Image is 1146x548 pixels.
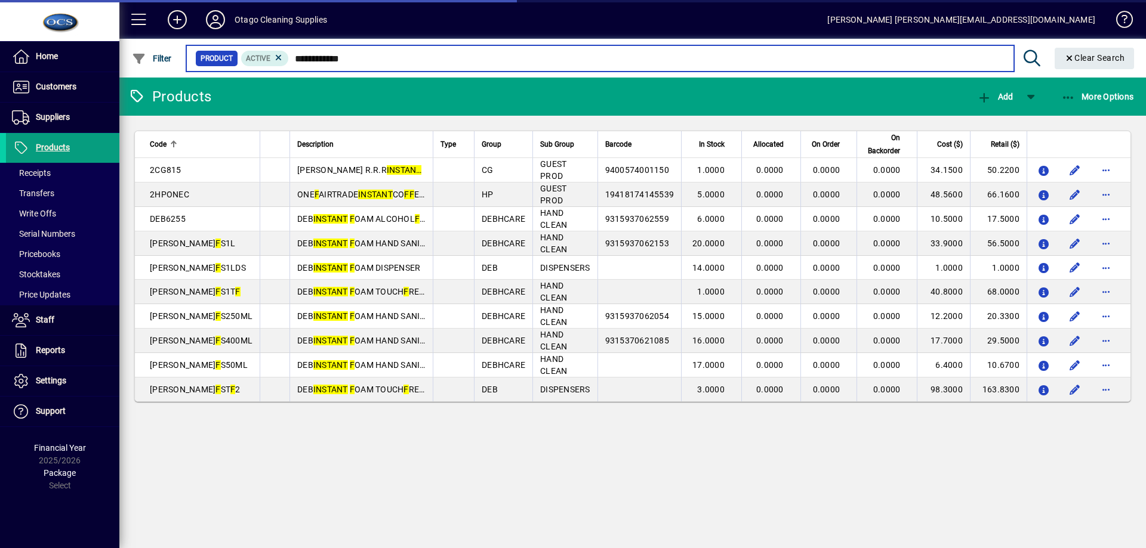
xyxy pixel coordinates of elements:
[813,385,840,394] span: 0.0000
[403,287,408,296] em: F
[150,239,235,248] span: [PERSON_NAME] S1L
[970,182,1027,207] td: 66.1600
[1065,209,1085,228] button: Edit
[12,270,60,279] span: Stocktakes
[44,468,76,478] span: Package
[808,138,851,151] div: On Order
[917,182,970,207] td: 48.5600
[403,385,408,394] em: F
[873,263,901,273] span: 0.0000
[6,244,119,264] a: Pricebooks
[827,10,1095,29] div: [PERSON_NAME] [PERSON_NAME][EMAIL_ADDRESS][DOMAIN_NAME]
[756,385,784,394] span: 0.0000
[150,385,241,394] span: [PERSON_NAME] ST 2
[6,397,119,426] a: Support
[297,214,479,224] span: DEB OAM ALCOHOL REE SANITISER
[813,190,840,199] span: 0.0000
[315,190,319,199] em: F
[1055,48,1135,69] button: Clear
[937,138,963,151] span: Cost ($)
[482,138,501,151] span: Group
[297,360,443,370] span: DEB OAM HAND SANITISER
[297,311,443,321] span: DEB OAM HAND SANITISER
[482,138,525,151] div: Group
[150,287,241,296] span: [PERSON_NAME] S1T
[230,385,235,394] em: F
[917,207,970,231] td: 10.5000
[482,385,498,394] span: DEB
[297,190,463,199] span: ONE AIRTRADE CO EE SACHETS
[970,280,1027,304] td: 68.0000
[540,281,567,302] span: HAND CLEAN
[1065,355,1085,374] button: Edit
[6,264,119,284] a: Stocktakes
[313,385,348,394] em: INSTANT
[917,353,970,377] td: 6.4000
[873,239,901,248] span: 0.0000
[350,311,355,321] em: F
[970,158,1027,182] td: 50.2200
[129,48,175,69] button: Filter
[756,360,784,370] span: 0.0000
[605,214,669,224] span: 9315937062559
[692,263,725,273] span: 14.0000
[215,311,220,321] em: F
[917,304,970,329] td: 12.2000
[970,377,1027,401] td: 163.8300
[1065,380,1085,399] button: Edit
[917,329,970,353] td: 17.7000
[6,224,119,244] a: Serial Numbers
[246,54,270,63] span: Active
[313,336,348,345] em: INSTANT
[482,287,525,296] span: DEBHCARE
[917,231,970,256] td: 33.9000
[813,214,840,224] span: 0.0000
[12,249,60,259] span: Pricebooks
[36,82,76,91] span: Customers
[158,9,196,30] button: Add
[1065,331,1085,350] button: Edit
[1096,185,1116,204] button: More options
[756,214,784,224] span: 0.0000
[150,336,252,345] span: [PERSON_NAME] S400ML
[540,138,574,151] span: Sub Group
[404,190,409,199] em: F
[313,239,348,248] em: INSTANT
[1058,86,1137,107] button: More Options
[350,360,355,370] em: F
[1096,355,1116,374] button: More options
[235,287,240,296] em: F
[753,138,784,151] span: Allocated
[482,336,525,345] span: DEBHCARE
[540,138,590,151] div: Sub Group
[813,263,840,273] span: 0.0000
[36,376,66,385] span: Settings
[387,165,421,175] em: INSTANT
[917,280,970,304] td: 40.8000
[605,336,669,345] span: 9315370621085
[6,183,119,203] a: Transfers
[873,311,901,321] span: 0.0000
[873,385,901,394] span: 0.0000
[1096,282,1116,301] button: More options
[917,256,970,280] td: 1.0000
[813,287,840,296] span: 0.0000
[756,311,784,321] span: 0.0000
[482,190,494,199] span: HP
[1064,53,1125,63] span: Clear Search
[756,263,784,273] span: 0.0000
[697,190,725,199] span: 5.0000
[12,290,70,299] span: Price Updates
[873,287,901,296] span: 0.0000
[297,239,443,248] span: DEB OAM HAND SANITISER
[756,287,784,296] span: 0.0000
[873,214,901,224] span: 0.0000
[215,239,220,248] em: F
[313,214,348,224] em: INSTANT
[350,385,355,394] em: F
[540,263,590,273] span: DISPENSERS
[540,233,567,254] span: HAND CLEAN
[1065,234,1085,253] button: Edit
[36,406,66,416] span: Support
[1096,258,1116,277] button: More options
